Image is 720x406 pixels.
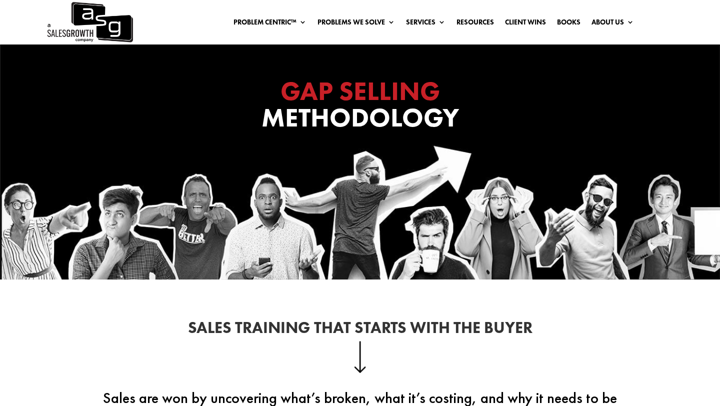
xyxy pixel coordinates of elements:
[280,74,440,108] span: GAP SELLING
[591,18,634,29] a: About Us
[406,18,445,29] a: Services
[557,18,580,29] a: Books
[233,18,306,29] a: Problem Centric™
[354,341,366,373] img: down-arrow
[505,18,546,29] a: Client Wins
[456,18,494,29] a: Resources
[160,78,560,136] h1: Methodology
[317,18,395,29] a: Problems We Solve
[90,320,630,341] h2: Sales Training That Starts With the Buyer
